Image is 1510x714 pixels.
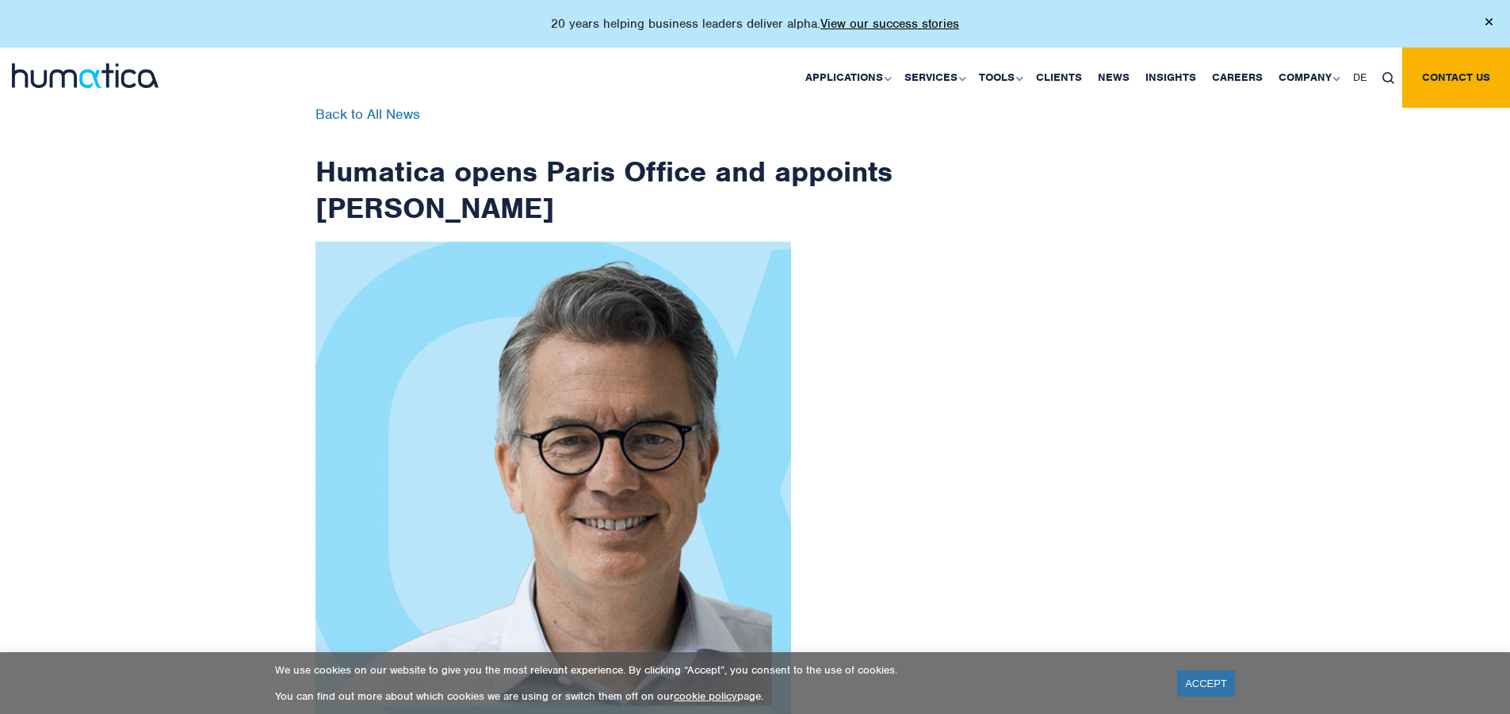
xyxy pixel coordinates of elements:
a: ACCEPT [1177,670,1235,697]
a: Clients [1028,48,1090,108]
p: You can find out more about which cookies we are using or switch them off on our page. [275,689,1157,703]
img: search_icon [1382,72,1394,84]
span: DE [1353,71,1367,84]
a: cookie policy [674,689,737,703]
img: logo [12,63,159,88]
p: 20 years helping business leaders deliver alpha. [551,16,959,32]
a: News [1090,48,1137,108]
a: DE [1345,48,1374,108]
a: Contact us [1402,48,1510,108]
p: We use cookies on our website to give you the most relevant experience. By clicking “Accept”, you... [275,663,1157,677]
a: Company [1271,48,1345,108]
a: Applications [797,48,896,108]
h1: Humatica opens Paris Office and appoints [PERSON_NAME] [315,108,894,226]
a: Services [896,48,971,108]
a: Back to All News [315,105,420,123]
a: Insights [1137,48,1204,108]
a: Tools [971,48,1028,108]
a: View our success stories [820,16,959,32]
a: Careers [1204,48,1271,108]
